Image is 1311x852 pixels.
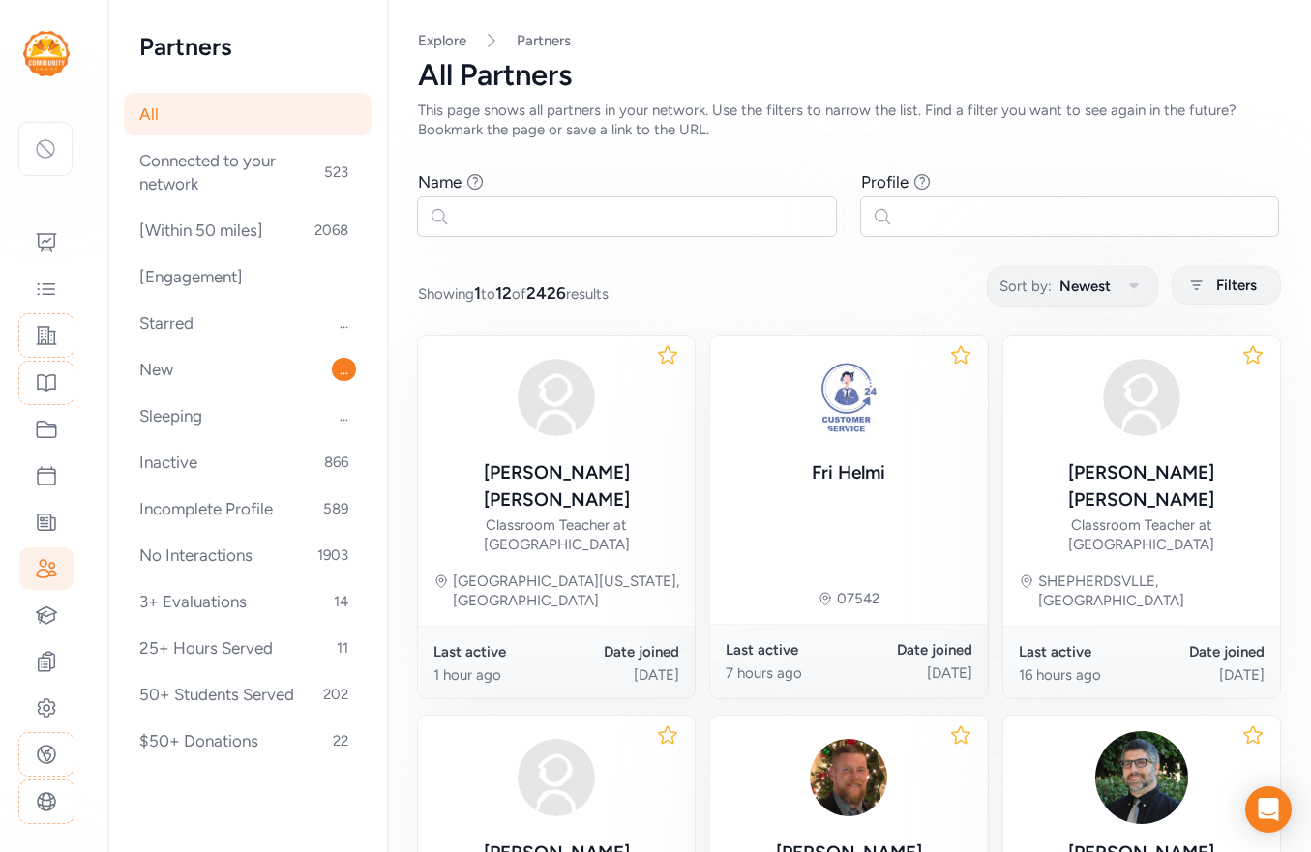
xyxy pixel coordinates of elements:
span: Showing to of results [418,281,609,305]
span: 11 [329,636,356,660]
span: ... [332,404,356,427]
nav: Breadcrumb [418,31,1280,50]
div: 50+ Students Served [124,673,372,716]
div: Profile [861,170,909,193]
div: SHEPHERDSVLLE, [GEOGRAPHIC_DATA] [1038,572,1265,610]
div: [DATE] [1142,665,1265,685]
div: 07542 [837,589,879,608]
div: Inactive [124,441,372,484]
h2: Partners [139,31,356,62]
div: Open Intercom Messenger [1245,786,1292,833]
span: 202 [315,683,356,706]
div: Sleeping [124,395,372,437]
a: Partners [517,31,571,50]
div: [GEOGRAPHIC_DATA][US_STATE], [GEOGRAPHIC_DATA] [453,572,679,610]
div: 25+ Hours Served [124,627,372,669]
div: Last active [433,642,556,661]
span: 14 [326,590,356,613]
div: Classroom Teacher at [GEOGRAPHIC_DATA] [1019,515,1265,554]
span: 12 [495,283,512,303]
div: Fri Helmi [812,459,885,486]
span: 866 [316,451,356,474]
div: Starred [124,302,372,344]
img: uTqCXufmSQ6zr20Ynwih [802,351,895,444]
span: Newest [1059,275,1111,298]
img: avatar38fbb18c.svg [510,731,603,824]
div: Last active [726,640,849,660]
div: [DATE] [849,663,971,683]
span: Sort by: [999,275,1052,298]
div: All [124,93,372,135]
div: Connected to your network [124,139,372,205]
span: 1 [474,283,481,303]
span: 589 [315,497,356,520]
div: [PERSON_NAME] [PERSON_NAME] [433,459,679,514]
img: qdtvqDaMT6ytQclARh4D [1095,731,1188,824]
div: Classroom Teacher at [GEOGRAPHIC_DATA] [433,515,679,554]
div: [Within 50 miles] [124,209,372,251]
span: ... [332,358,356,381]
button: Sort by:Newest [987,266,1158,307]
a: Explore [418,32,466,49]
span: Filters [1216,274,1257,297]
div: Incomplete Profile [124,487,372,530]
img: avatar38fbb18c.svg [1095,351,1188,444]
span: 523 [316,161,356,184]
div: Date joined [1142,642,1265,661]
div: No Interactions [124,534,372,576]
span: 1903 [310,544,356,567]
span: 2426 [526,283,566,303]
img: avatar38fbb18c.svg [510,351,603,444]
div: Name [418,170,462,193]
div: [Engagement] [124,255,372,298]
div: 7 hours ago [726,663,849,683]
div: Date joined [849,640,971,660]
span: 22 [325,729,356,752]
div: New [124,348,372,391]
img: G4UpagEShCru1drqeKcg [802,731,895,824]
div: All Partners [418,58,1280,93]
div: 1 hour ago [433,665,556,685]
img: logo [23,31,70,76]
div: [DATE] [556,665,679,685]
div: $50+ Donations [124,720,372,762]
div: This page shows all partners in your network. Use the filters to narrow the list. Find a filter y... [418,101,1280,139]
div: 3+ Evaluations [124,580,372,623]
span: 2068 [307,219,356,242]
div: Date joined [556,642,679,661]
div: Last active [1019,642,1142,661]
div: 16 hours ago [1019,665,1142,685]
span: ... [332,311,356,335]
div: [PERSON_NAME] [PERSON_NAME] [1019,459,1265,514]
